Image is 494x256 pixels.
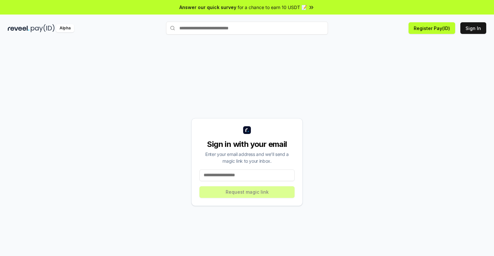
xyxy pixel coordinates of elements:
div: Sign in with your email [199,139,295,149]
span: for a chance to earn 10 USDT 📝 [238,4,307,11]
span: Answer our quick survey [179,4,236,11]
div: Alpha [56,24,74,32]
img: reveel_dark [8,24,29,32]
img: logo_small [243,126,251,134]
button: Sign In [460,22,486,34]
img: pay_id [31,24,55,32]
div: Enter your email address and we’ll send a magic link to your inbox. [199,151,295,164]
button: Register Pay(ID) [409,22,455,34]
